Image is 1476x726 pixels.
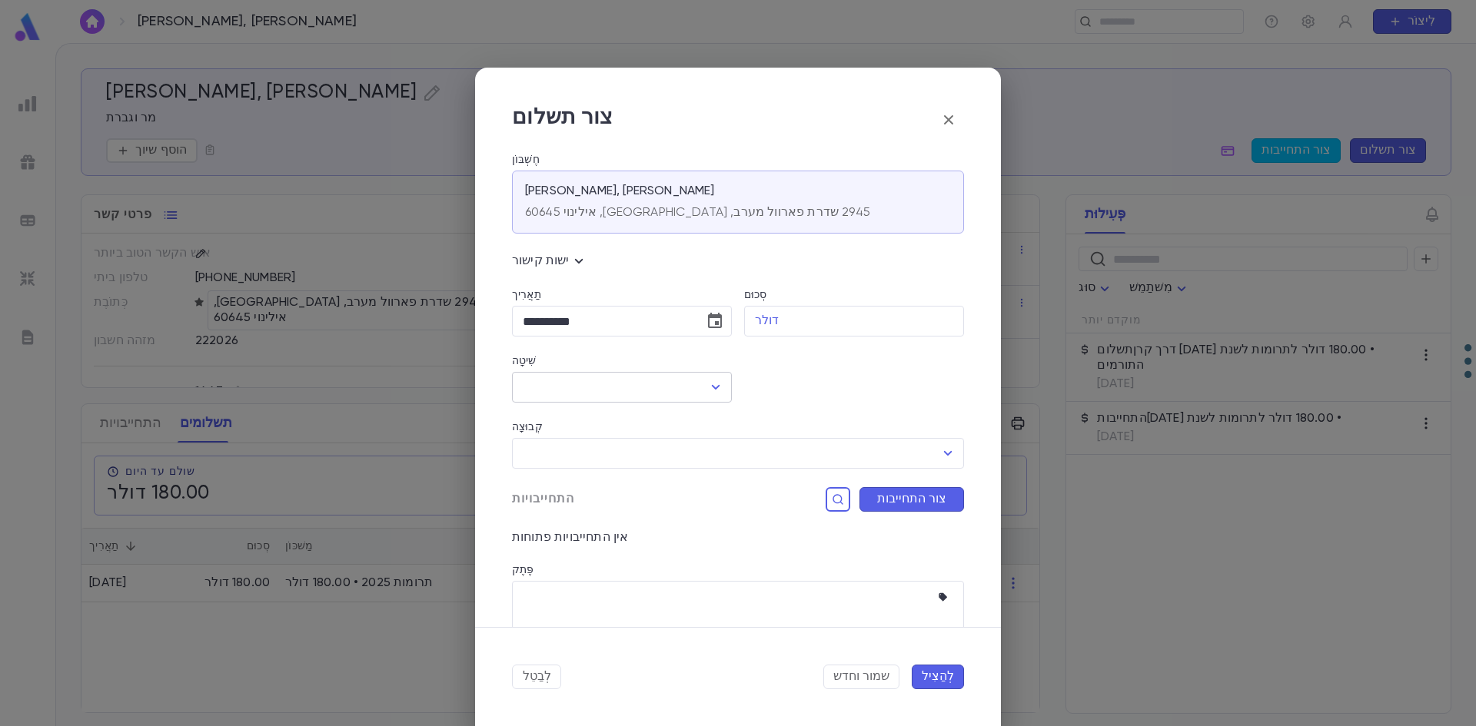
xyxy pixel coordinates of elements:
[525,185,714,197] font: [PERSON_NAME], [PERSON_NAME]
[512,493,574,506] font: התחייבויות
[912,665,964,689] button: לְהַצִיל
[705,376,726,398] button: לִפְתוֹחַ
[700,306,730,336] button: בחר תאריך, התאריך שנבחר הוא 17 בספטמבר 2025
[525,207,870,219] font: 2945 שדרת פארוול מערב, [GEOGRAPHIC_DATA], אילינוי 60645
[833,671,889,683] font: שמור וחדש
[523,671,551,683] font: לְבַטֵל
[512,154,540,165] font: חֶשְׁבּוֹן
[512,356,537,366] font: שִׁיטָה
[512,565,534,575] font: פֶּתֶק
[937,443,959,464] button: לִפְתוֹחַ
[512,422,543,433] font: קְבוּצָה
[877,493,946,506] font: צור התחייבות
[512,532,628,544] font: אין התחייבויות פתוחות
[922,671,954,683] font: לְהַצִיל
[859,487,964,512] button: צור התחייבות
[744,290,767,300] font: סְכוּם
[512,665,561,689] button: לְבַטֵל
[512,107,613,128] font: צור תשלום
[823,665,899,689] button: שמור וחדש
[512,255,570,267] font: ישות קישור
[512,290,541,300] font: תַאֲרִיך
[755,315,780,327] font: דולר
